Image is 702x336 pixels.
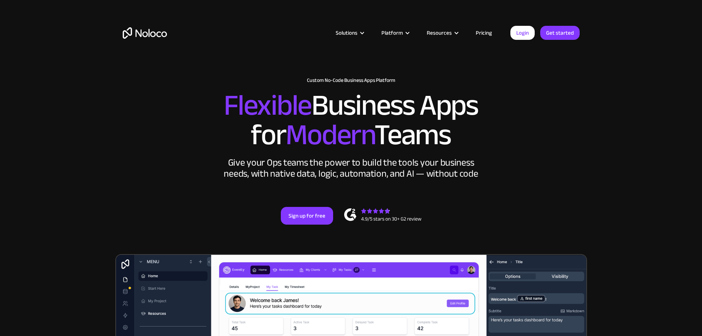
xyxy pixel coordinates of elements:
[222,157,480,179] div: Give your Ops teams the power to build the tools your business needs, with native data, logic, au...
[336,28,357,38] div: Solutions
[123,77,580,83] h1: Custom No-Code Business Apps Platform
[540,26,580,40] a: Get started
[281,207,333,225] a: Sign up for free
[418,28,467,38] div: Resources
[381,28,403,38] div: Platform
[427,28,452,38] div: Resources
[467,28,501,38] a: Pricing
[123,91,580,150] h2: Business Apps for Teams
[123,27,167,39] a: home
[326,28,372,38] div: Solutions
[286,107,374,162] span: Modern
[224,78,311,133] span: Flexible
[372,28,418,38] div: Platform
[510,26,535,40] a: Login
